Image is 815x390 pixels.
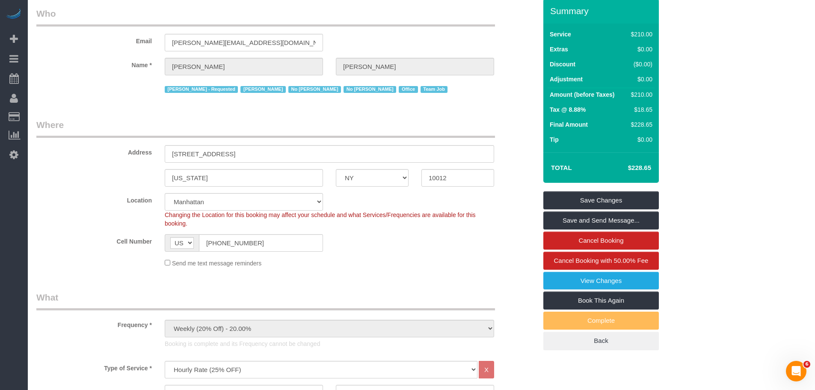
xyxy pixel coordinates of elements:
[550,45,568,54] label: Extras
[36,7,495,27] legend: Who
[543,332,659,350] a: Back
[543,232,659,250] a: Cancel Booking
[240,86,285,93] span: [PERSON_NAME]
[543,252,659,270] a: Cancel Booking with 50.00% Fee
[30,58,158,69] label: Name *
[543,272,659,290] a: View Changes
[165,339,494,348] p: Booking is complete and its Frequency cannot be changed
[550,105,586,114] label: Tax @ 8.88%
[421,169,494,187] input: Zip Code
[36,291,495,310] legend: What
[628,105,652,114] div: $18.65
[628,30,652,39] div: $210.00
[543,211,659,229] a: Save and Send Message...
[550,90,614,99] label: Amount (before Taxes)
[628,90,652,99] div: $210.00
[165,169,323,187] input: City
[550,135,559,144] label: Tip
[30,145,158,157] label: Address
[550,30,571,39] label: Service
[165,211,476,227] span: Changing the Location for this booking may affect your schedule and what Services/Frequencies are...
[165,34,323,51] input: Email
[30,318,158,329] label: Frequency *
[628,60,652,68] div: ($0.00)
[30,34,158,45] label: Email
[628,45,652,54] div: $0.00
[30,193,158,205] label: Location
[36,119,495,138] legend: Where
[421,86,448,93] span: Team Job
[602,164,651,172] h4: $228.65
[288,86,341,93] span: No [PERSON_NAME]
[30,234,158,246] label: Cell Number
[551,164,572,171] strong: Total
[165,86,238,93] span: [PERSON_NAME] - Requested
[628,120,652,129] div: $228.65
[550,75,583,83] label: Adjustment
[550,120,588,129] label: Final Amount
[550,60,575,68] label: Discount
[344,86,396,93] span: No [PERSON_NAME]
[199,234,323,252] input: Cell Number
[543,191,659,209] a: Save Changes
[172,260,261,267] span: Send me text message reminders
[554,257,649,264] span: Cancel Booking with 50.00% Fee
[399,86,418,93] span: Office
[30,361,158,372] label: Type of Service *
[165,58,323,75] input: First Name
[628,135,652,144] div: $0.00
[550,6,655,16] h3: Summary
[336,58,494,75] input: Last Name
[628,75,652,83] div: $0.00
[786,361,806,381] iframe: Intercom live chat
[543,292,659,310] a: Book This Again
[5,9,22,21] img: Automaid Logo
[803,361,810,368] span: 6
